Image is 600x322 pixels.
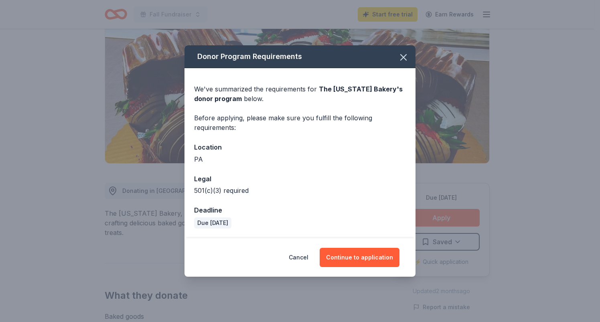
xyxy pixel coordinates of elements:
[194,113,406,132] div: Before applying, please make sure you fulfill the following requirements:
[194,186,406,195] div: 501(c)(3) required
[320,248,399,267] button: Continue to application
[194,142,406,152] div: Location
[194,205,406,215] div: Deadline
[289,248,308,267] button: Cancel
[194,84,406,103] div: We've summarized the requirements for below.
[194,217,231,229] div: Due [DATE]
[184,45,416,68] div: Donor Program Requirements
[194,174,406,184] div: Legal
[194,154,406,164] div: PA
